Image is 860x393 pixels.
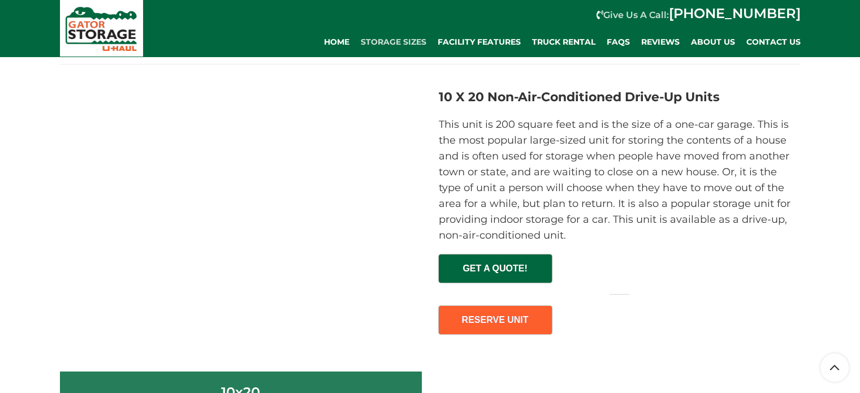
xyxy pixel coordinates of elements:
a: Storage Sizes [355,31,432,54]
span: Truck Rental [532,37,595,47]
img: 10-x-20-Xresize [60,89,422,372]
a: Contact Us [741,31,806,54]
a: GET A QUOTE! [439,254,552,283]
a: REVIEWS [636,31,685,54]
a: Home [318,31,355,54]
span: Storage Sizes [361,37,426,47]
span: GET A QUOTE! [440,256,551,273]
span: Facility Features [438,37,521,47]
a: About Us [685,31,741,54]
a: FAQs [601,31,636,54]
a: Facility Features [432,31,526,54]
div: Main navigation [149,31,806,54]
p: This unit is 200 square feet and is the size of a one-car garage. This is the most popular large-... [439,116,801,243]
a: [PHONE_NUMBER] [669,5,801,21]
a: RESERVE UNIT [439,306,552,334]
span: Contact Us [746,37,801,47]
a: Truck Rental [526,31,601,54]
span: REVIEWS [641,37,680,47]
a: Scroll to top button [820,353,849,382]
strong: Give Us A Call: [603,10,801,20]
span: Home [324,37,349,47]
h3: 10 X 20 Non-Air-Conditioned Drive-Up Units [439,89,801,105]
span: RESERVE UNIT [440,307,551,325]
span: FAQs [607,37,630,47]
span: About Us [691,37,735,47]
